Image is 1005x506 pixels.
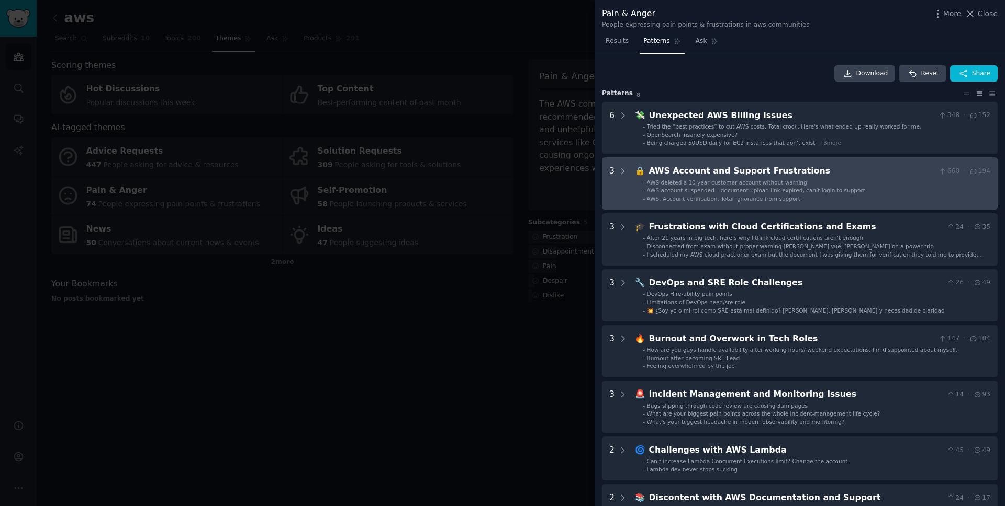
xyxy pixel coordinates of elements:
div: - [643,307,645,314]
div: - [643,354,645,362]
span: 🔥 [635,333,645,343]
span: 🔒 [635,166,645,176]
div: AWS Account and Support Frustrations [649,165,935,178]
div: - [643,418,645,425]
span: 💥 ¿Soy yo o mi rol como SRE está mal definido? [PERSON_NAME], [PERSON_NAME] y necesidad de claridad [647,307,945,314]
span: Download [856,69,888,78]
button: More [932,8,962,19]
span: OpenSearch insanely expensive? [647,132,738,138]
div: - [643,346,645,353]
span: Being charged 50USD daily for EC2 instances that don't exist [647,140,816,146]
div: - [643,402,645,409]
div: Pain & Anger [602,7,810,20]
div: Challenges with AWS Lambda [649,444,943,457]
div: - [643,179,645,186]
span: Ask [696,37,707,46]
span: 35 [973,223,990,232]
span: Results [606,37,629,46]
span: AWS. Account verification. Total ignorance from support. [647,195,802,202]
div: - [643,410,645,417]
span: 660 [938,167,959,176]
span: · [963,334,965,343]
span: More [943,8,962,19]
a: Download [834,65,896,82]
span: Tried the “best practices” to cut AWS costs. Total crock. Here's what ended up really worked for me. [647,123,922,130]
div: - [643,234,645,241]
span: Feeling overwhelmed by the job [647,363,735,369]
span: AWS account suspended – document upload link expired, can’t login to support [647,187,865,193]
span: Close [978,8,998,19]
button: Close [965,8,998,19]
a: Results [602,33,632,54]
div: 3 [609,277,615,314]
span: · [967,446,969,455]
span: Disconnected from exam without proper warning [PERSON_NAME] vue, [PERSON_NAME] on a power trip [647,243,934,249]
span: + 3 more [819,140,841,146]
div: - [643,139,645,146]
div: - [643,251,645,258]
div: 3 [609,388,615,425]
span: AWS deleted a 10 year customer account without warning [647,179,807,186]
span: 14 [946,390,964,399]
span: 💸 [635,110,645,120]
button: Reset [899,65,946,82]
div: People expressing pain points & frustrations in aws communities [602,20,810,30]
div: - [643,243,645,250]
div: Frustrations with Cloud Certifications and Exams [649,221,943,234]
div: - [643,187,645,194]
span: Reset [921,69,939,78]
div: - [643,131,645,139]
span: Lambda dev never stops sucking [647,466,738,473]
span: 49 [973,446,990,455]
span: DevOps Hire-ability pain points [647,291,732,297]
span: 152 [969,111,990,120]
a: Patterns [640,33,684,54]
span: 49 [973,278,990,287]
div: 3 [609,221,615,258]
span: 26 [946,278,964,287]
span: · [963,111,965,120]
span: 24 [946,493,964,503]
span: 🌀 [635,445,645,455]
div: - [643,362,645,370]
span: Pattern s [602,89,633,98]
span: What’s your biggest headache in modern observability and monitoring? [647,419,845,425]
span: 348 [938,111,959,120]
div: 6 [609,109,615,147]
span: 🔧 [635,278,645,287]
span: · [967,223,969,232]
span: · [963,167,965,176]
div: Discontent with AWS Documentation and Support [649,491,943,504]
span: · [967,278,969,287]
div: - [643,466,645,473]
span: After 21 years in big tech, here’s why I think cloud certifications aren’t enough [647,235,864,241]
div: 2 [609,444,615,473]
span: 🚨 [635,389,645,399]
div: 3 [609,165,615,202]
div: DevOps and SRE Role Challenges [649,277,943,290]
div: Incident Management and Monitoring Issues [649,388,943,401]
span: How are you guys handle availability after working hours/ weekend expectations. I'm disappointed ... [647,347,957,353]
a: Ask [692,33,722,54]
div: 3 [609,332,615,370]
span: 147 [938,334,959,343]
span: Limitations of DevOps need/sre role [647,299,745,305]
span: Share [972,69,990,78]
span: 17 [973,493,990,503]
span: 45 [946,446,964,455]
span: I scheduled my AWS cloud practioner exam but the document I was giving them for verification they... [647,251,985,272]
div: - [643,123,645,130]
span: Patterns [643,37,669,46]
div: - [643,457,645,465]
div: - [643,195,645,202]
span: · [967,493,969,503]
span: Burnout after becoming SRE Lead [647,355,740,361]
span: What are your biggest pain points across the whole incident-management life cycle? [647,410,880,417]
span: Bugs slipping through code review are causing 3am pages [647,402,808,409]
div: - [643,290,645,297]
div: - [643,298,645,306]
span: 🎓 [635,222,645,232]
button: Share [950,65,998,82]
div: Unexpected AWS Billing Issues [649,109,935,122]
div: Burnout and Overwork in Tech Roles [649,332,935,346]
